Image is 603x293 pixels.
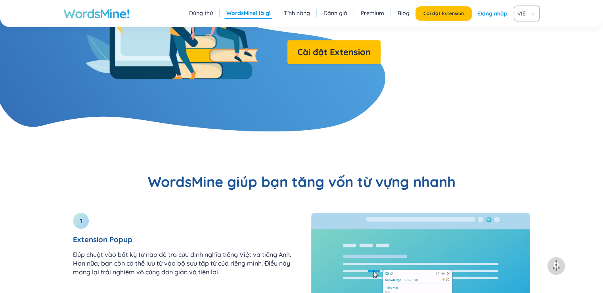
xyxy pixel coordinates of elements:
[423,10,464,17] span: Cài đặt Extension
[517,8,533,19] span: VIE
[287,40,381,64] button: Cài đặt Extension
[361,9,384,17] a: Premium
[73,235,292,244] h3: Extension Popup
[189,9,213,17] a: Dùng thử
[324,9,347,17] a: Đánh giá
[398,9,410,17] a: Blog
[478,6,507,21] a: Đăng nhập
[73,250,292,276] p: Đúp chuột vào bất kỳ từ nào để tra cứu định nghĩa tiếng Việt và tiếng Anh. Hơn nữa, bạn còn có th...
[63,172,540,191] h2: WordsMine giúp bạn tăng vốn từ vựng nhanh
[415,6,472,21] button: Cài đặt Extension
[550,260,563,272] img: to top
[73,213,89,229] div: 1
[284,9,310,17] a: Tính năng
[226,9,270,17] a: WordsMine! là gì
[63,6,129,21] a: WordsMine!
[297,45,371,59] span: Cài đặt Extension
